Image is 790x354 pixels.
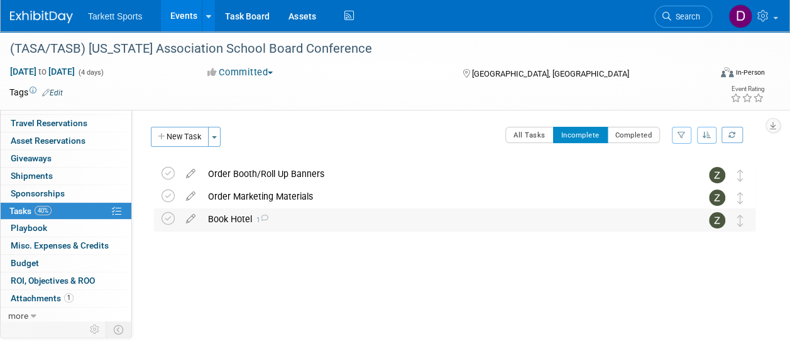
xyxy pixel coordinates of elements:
[1,185,131,202] a: Sponsorships
[11,258,39,268] span: Budget
[11,118,87,128] span: Travel Reservations
[88,11,142,21] span: Tarkett Sports
[553,127,608,143] button: Incomplete
[472,69,629,78] span: [GEOGRAPHIC_DATA], [GEOGRAPHIC_DATA]
[202,163,684,185] div: Order Booth/Roll Up Banners
[1,255,131,272] a: Budget
[1,308,131,324] a: more
[737,169,743,181] i: Move task
[1,115,131,132] a: Travel Reservations
[1,150,131,167] a: Giveaways
[11,171,53,181] span: Shipments
[64,293,74,303] span: 1
[730,86,764,92] div: Event Rating
[721,127,743,143] a: Refresh
[655,65,765,84] div: Event Format
[709,167,725,183] img: Zak Sigler
[11,240,109,250] span: Misc. Expenses & Credits
[36,67,48,77] span: to
[8,311,28,321] span: more
[77,68,104,77] span: (4 days)
[180,191,202,202] a: edit
[252,216,268,224] span: 1
[709,190,725,206] img: Zak Sigler
[9,206,52,216] span: Tasks
[151,127,209,147] button: New Task
[735,68,765,77] div: In-Person
[1,132,131,149] a: Asset Reservations
[6,38,700,60] div: (TASA/TASB) [US_STATE] Association School Board Conference
[180,213,202,225] a: edit
[11,101,42,111] span: Staff
[9,66,75,77] span: [DATE] [DATE]
[9,86,63,99] td: Tags
[203,66,278,79] button: Committed
[721,67,733,77] img: Format-Inperson.png
[35,206,52,215] span: 40%
[10,11,73,23] img: ExhibitDay
[709,212,725,228] img: Zak Sigler
[84,321,106,338] td: Personalize Event Tab Strip
[106,321,132,338] td: Toggle Event Tabs
[11,293,74,303] span: Attachments
[11,188,65,198] span: Sponsorships
[1,220,131,237] a: Playbook
[505,127,554,143] button: All Tasks
[202,208,684,230] div: Book Hotel
[728,4,752,28] img: Doug Wilson
[11,153,52,163] span: Giveaways
[737,192,743,204] i: Move task
[180,168,202,180] a: edit
[11,276,95,286] span: ROI, Objectives & ROO
[671,12,700,21] span: Search
[654,6,712,28] a: Search
[1,290,131,307] a: Attachments1
[737,215,743,227] i: Move task
[1,168,131,185] a: Shipments
[1,272,131,289] a: ROI, Objectives & ROO
[607,127,661,143] button: Completed
[202,186,684,207] div: Order Marketing Materials
[1,203,131,220] a: Tasks40%
[11,223,47,233] span: Playbook
[1,237,131,254] a: Misc. Expenses & Credits
[11,136,85,146] span: Asset Reservations
[42,88,63,97] a: Edit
